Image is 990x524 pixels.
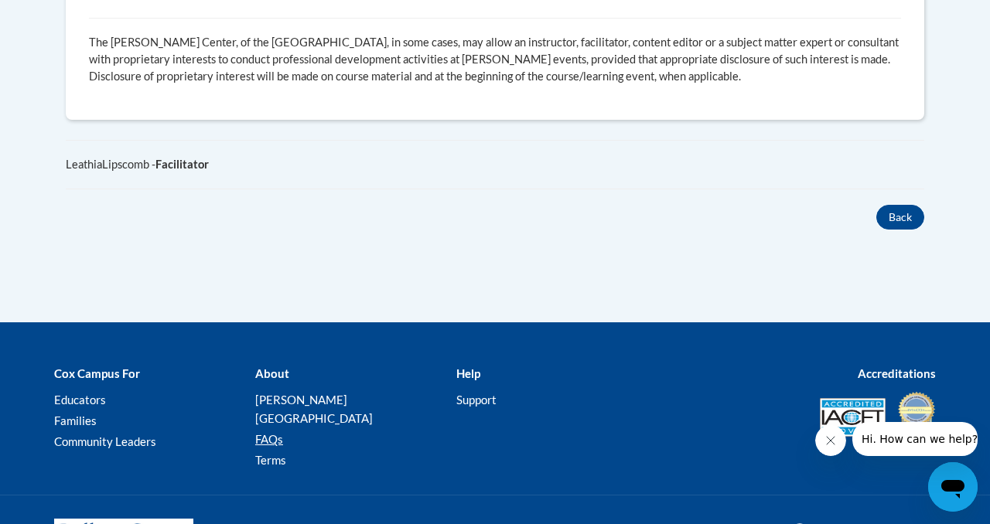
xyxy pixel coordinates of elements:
b: Cox Campus For [54,366,140,380]
b: Help [456,366,480,380]
a: Terms [255,453,286,467]
button: Back [876,205,924,230]
b: Accreditations [858,366,936,380]
a: Families [54,413,97,427]
img: Accredited IACET® Provider [820,398,886,437]
a: Support [456,393,497,407]
b: About [255,366,289,380]
a: Educators [54,393,106,407]
a: Community Leaders [54,434,156,448]
iframe: Button to launch messaging window [928,462,978,512]
div: LeathiaLipscomb - [66,156,924,173]
img: IDA® Accredited [897,390,936,444]
iframe: Message from company [852,422,978,456]
b: Facilitator [155,158,209,171]
iframe: Close message [815,425,846,456]
p: The [PERSON_NAME] Center, of the [GEOGRAPHIC_DATA], in some cases, may allow an instructor, facil... [89,34,901,85]
a: [PERSON_NAME][GEOGRAPHIC_DATA] [255,393,373,425]
a: FAQs [255,432,283,446]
